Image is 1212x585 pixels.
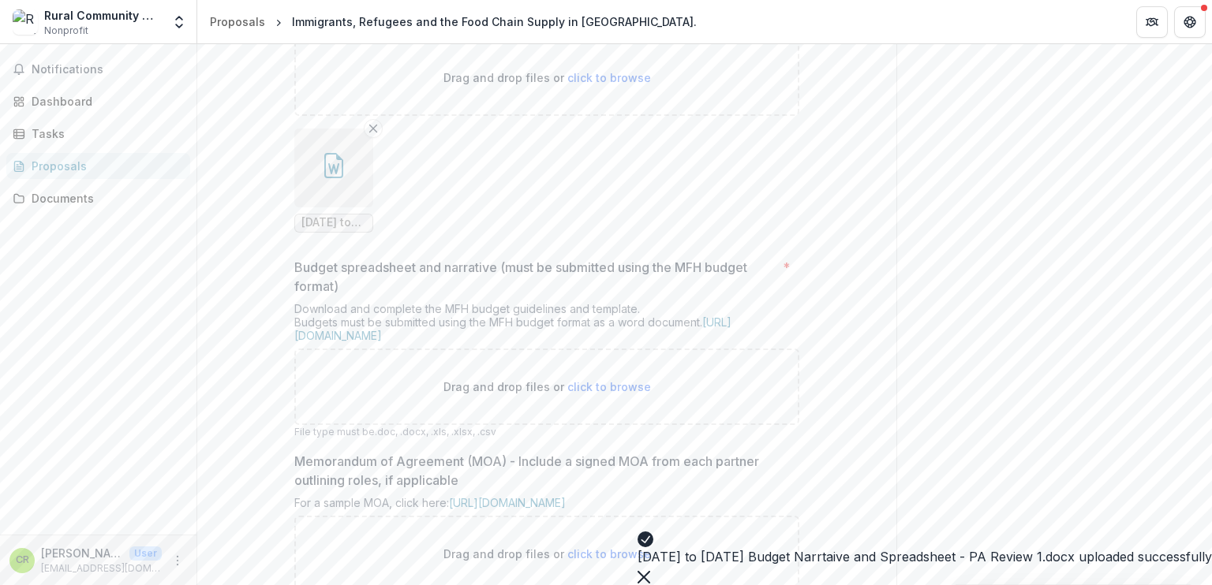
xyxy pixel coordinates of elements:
[32,63,184,76] span: Notifications
[41,561,162,576] p: [EMAIL_ADDRESS][DOMAIN_NAME]
[567,380,651,393] span: click to browse
[6,185,190,211] a: Documents
[44,7,162,24] div: Rural Community Workers Alliance
[32,190,178,207] div: Documents
[32,125,178,142] div: Tasks
[294,129,373,233] div: Remove File[DATE] to [DATE] Budget Narrtaive and Spreadsheet - PA Review 1.docx
[13,9,38,35] img: Rural Community Workers Alliance
[294,302,799,348] div: Download and complete the MFH budget guidelines and template. Budgets must be submitted using the...
[168,6,190,38] button: Open entity switcher
[44,24,88,38] span: Nonprofit
[567,71,651,84] span: click to browse
[129,546,162,561] p: User
[16,555,29,565] div: Carlos Rich
[567,547,651,561] span: click to browse
[6,88,190,114] a: Dashboard
[204,10,703,33] nav: breadcrumb
[6,153,190,179] a: Proposals
[294,315,731,342] a: [URL][DOMAIN_NAME]
[443,69,651,86] p: Drag and drop files or
[210,13,265,30] div: Proposals
[294,425,799,439] p: File type must be .doc, .docx, .xls, .xlsx, .csv
[443,546,651,562] p: Drag and drop files or
[1174,6,1206,38] button: Get Help
[301,216,366,229] span: [DATE] to [DATE] Budget Narrtaive and Spreadsheet - PA Review 1.docx
[204,10,271,33] a: Proposals
[32,93,178,110] div: Dashboard
[32,158,178,174] div: Proposals
[449,496,566,509] a: [URL][DOMAIN_NAME]
[1136,6,1168,38] button: Partners
[6,57,190,82] button: Notifications
[294,496,799,516] div: For a sample MOA, click here:
[364,119,383,138] button: Remove File
[41,545,123,561] p: [PERSON_NAME]
[443,378,651,395] p: Drag and drop files or
[292,13,697,30] div: Immigrants, Refugees and the Food Chain Supply in [GEOGRAPHIC_DATA].
[294,258,776,296] p: Budget spreadsheet and narrative (must be submitted using the MFH budget format)
[168,551,187,570] button: More
[6,121,190,147] a: Tasks
[294,452,790,490] p: Memorandum of Agreement (MOA) - Include a signed MOA from each partner outlining roles, if applic...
